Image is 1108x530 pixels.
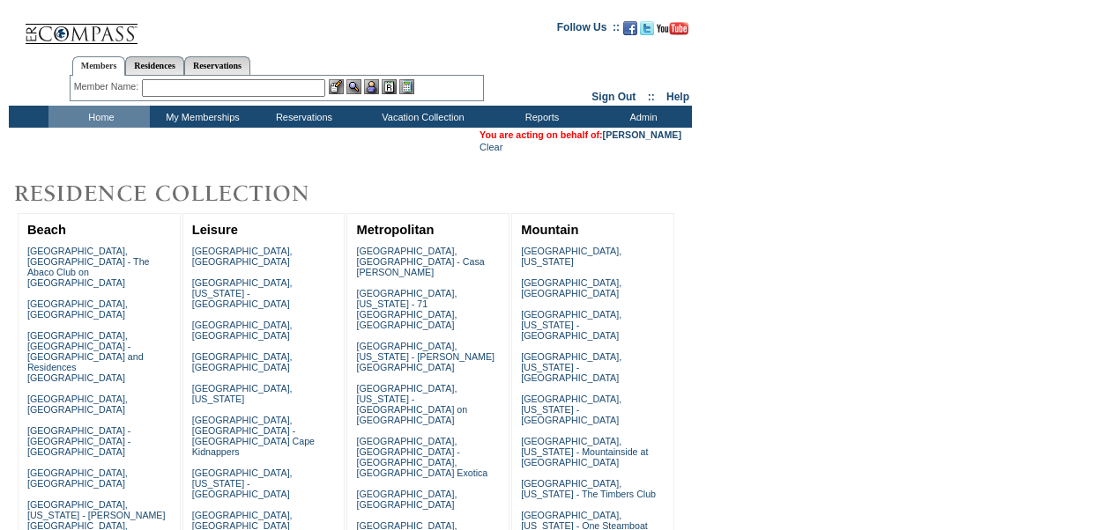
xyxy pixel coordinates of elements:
[9,26,23,27] img: i.gif
[329,79,344,94] img: b_edit.gif
[591,106,692,128] td: Admin
[648,91,655,103] span: ::
[27,467,128,489] a: [GEOGRAPHIC_DATA], [GEOGRAPHIC_DATA]
[480,129,681,140] span: You are acting on behalf of:
[251,106,353,128] td: Reservations
[521,223,578,237] a: Mountain
[640,21,654,35] img: Follow us on Twitter
[666,91,689,103] a: Help
[399,79,414,94] img: b_calculator.gif
[24,9,138,45] img: Compass Home
[603,129,681,140] a: [PERSON_NAME]
[192,277,293,309] a: [GEOGRAPHIC_DATA], [US_STATE] - [GEOGRAPHIC_DATA]
[27,246,150,288] a: [GEOGRAPHIC_DATA], [GEOGRAPHIC_DATA] - The Abaco Club on [GEOGRAPHIC_DATA]
[623,21,637,35] img: Become our fan on Facebook
[521,394,621,425] a: [GEOGRAPHIC_DATA], [US_STATE] - [GEOGRAPHIC_DATA]
[27,330,144,383] a: [GEOGRAPHIC_DATA], [GEOGRAPHIC_DATA] - [GEOGRAPHIC_DATA] and Residences [GEOGRAPHIC_DATA]
[356,341,495,372] a: [GEOGRAPHIC_DATA], [US_STATE] - [PERSON_NAME][GEOGRAPHIC_DATA]
[591,91,636,103] a: Sign Out
[657,26,688,37] a: Subscribe to our YouTube Channel
[640,26,654,37] a: Follow us on Twitter
[521,436,648,467] a: [GEOGRAPHIC_DATA], [US_STATE] - Mountainside at [GEOGRAPHIC_DATA]
[521,309,621,341] a: [GEOGRAPHIC_DATA], [US_STATE] - [GEOGRAPHIC_DATA]
[27,298,128,320] a: [GEOGRAPHIC_DATA], [GEOGRAPHIC_DATA]
[356,246,484,277] a: [GEOGRAPHIC_DATA], [GEOGRAPHIC_DATA] - Casa [PERSON_NAME]
[356,383,467,425] a: [GEOGRAPHIC_DATA], [US_STATE] - [GEOGRAPHIC_DATA] on [GEOGRAPHIC_DATA]
[382,79,397,94] img: Reservations
[125,56,184,75] a: Residences
[356,288,457,330] a: [GEOGRAPHIC_DATA], [US_STATE] - 71 [GEOGRAPHIC_DATA], [GEOGRAPHIC_DATA]
[356,489,457,510] a: [GEOGRAPHIC_DATA], [GEOGRAPHIC_DATA]
[27,223,66,237] a: Beach
[192,223,238,237] a: Leisure
[150,106,251,128] td: My Memberships
[356,223,434,237] a: Metropolitan
[489,106,591,128] td: Reports
[192,351,293,372] a: [GEOGRAPHIC_DATA], [GEOGRAPHIC_DATA]
[364,79,379,94] img: Impersonate
[192,467,293,499] a: [GEOGRAPHIC_DATA], [US_STATE] - [GEOGRAPHIC_DATA]
[346,79,361,94] img: View
[72,56,126,76] a: Members
[521,277,621,298] a: [GEOGRAPHIC_DATA], [GEOGRAPHIC_DATA]
[356,436,487,478] a: [GEOGRAPHIC_DATA], [GEOGRAPHIC_DATA] - [GEOGRAPHIC_DATA], [GEOGRAPHIC_DATA] Exotica
[192,415,315,457] a: [GEOGRAPHIC_DATA], [GEOGRAPHIC_DATA] - [GEOGRAPHIC_DATA] Cape Kidnappers
[48,106,150,128] td: Home
[9,176,353,211] img: Destinations by Exclusive Resorts
[74,79,142,94] div: Member Name:
[521,351,621,383] a: [GEOGRAPHIC_DATA], [US_STATE] - [GEOGRAPHIC_DATA]
[184,56,250,75] a: Reservations
[192,246,293,267] a: [GEOGRAPHIC_DATA], [GEOGRAPHIC_DATA]
[623,26,637,37] a: Become our fan on Facebook
[192,320,293,341] a: [GEOGRAPHIC_DATA], [GEOGRAPHIC_DATA]
[480,142,502,152] a: Clear
[521,478,656,499] a: [GEOGRAPHIC_DATA], [US_STATE] - The Timbers Club
[657,22,688,35] img: Subscribe to our YouTube Channel
[192,383,293,404] a: [GEOGRAPHIC_DATA], [US_STATE]
[27,425,130,457] a: [GEOGRAPHIC_DATA] - [GEOGRAPHIC_DATA] - [GEOGRAPHIC_DATA]
[353,106,489,128] td: Vacation Collection
[27,394,128,415] a: [GEOGRAPHIC_DATA], [GEOGRAPHIC_DATA]
[521,246,621,267] a: [GEOGRAPHIC_DATA], [US_STATE]
[557,19,620,40] td: Follow Us ::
